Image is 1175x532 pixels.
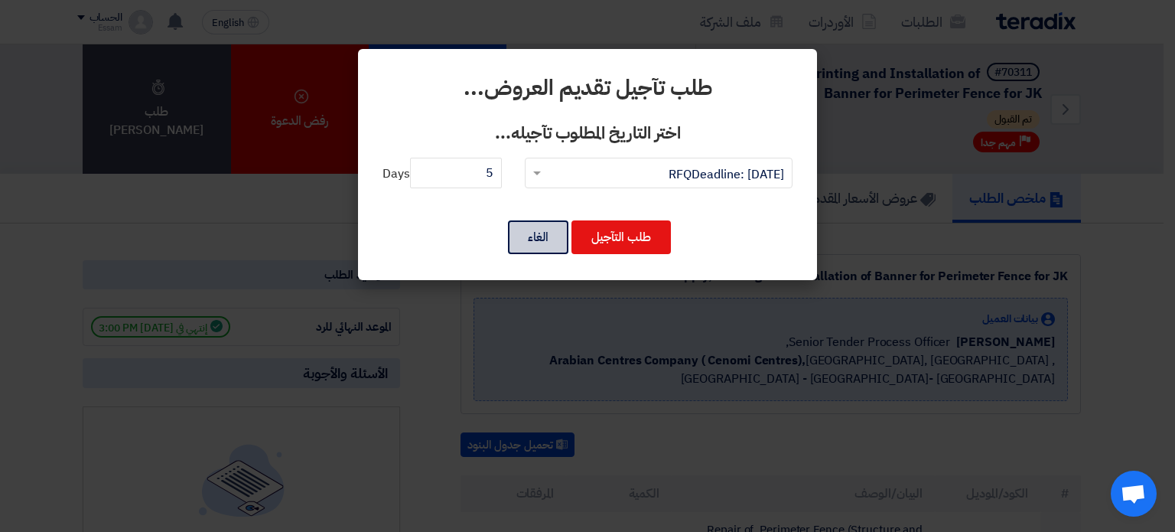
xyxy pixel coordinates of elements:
[1111,471,1157,517] a: Open chat
[382,73,793,103] h2: طلب تآجيل تقديم العروض...
[382,122,793,145] h3: اختر التاريخ المطلوب تآجيله...
[382,158,502,188] span: Days
[571,220,671,254] button: طلب التآجيل
[508,220,568,254] button: الغاء
[410,158,502,188] input: عدد الايام...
